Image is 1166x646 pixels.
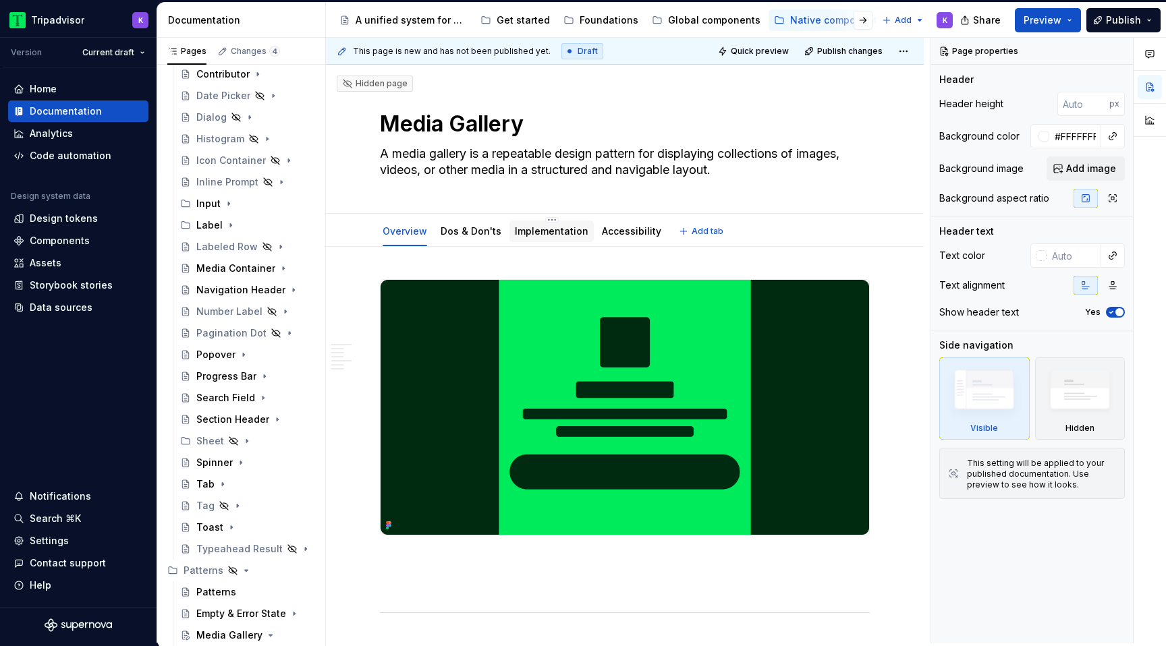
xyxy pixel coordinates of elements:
[167,46,206,57] div: Pages
[943,15,947,26] div: K
[45,618,112,632] svg: Supernova Logo
[196,326,267,340] div: Pagination Dot
[175,322,320,344] a: Pagination Dot
[334,7,875,34] div: Page tree
[731,46,789,57] span: Quick preview
[939,357,1030,440] div: Visible
[196,585,236,599] div: Patterns
[8,552,148,574] button: Contact support
[175,409,320,430] a: Section Header
[196,240,258,254] div: Labeled Row
[895,15,912,26] span: Add
[269,46,280,57] span: 4
[175,603,320,624] a: Empty & Error State
[1015,8,1081,32] button: Preview
[353,46,551,57] span: This page is new and has not been published yet.
[196,607,286,620] div: Empty & Error State
[509,216,594,245] div: Implementation
[675,222,729,241] button: Add tab
[76,43,151,62] button: Current draft
[196,477,215,491] div: Tab
[602,225,661,237] a: Accessibility
[1047,243,1101,268] input: Auto
[196,89,250,102] div: Date Picker
[1024,13,1061,27] span: Preview
[714,42,795,61] button: Quick preview
[8,208,148,229] a: Design tokens
[967,458,1116,490] div: This setting will be applied to your published documentation. Use preview to see how it looks.
[558,9,644,31] a: Foundations
[30,234,90,247] div: Components
[138,15,143,26] div: K
[377,143,867,181] textarea: A media gallery is a repeatable design pattern for displaying collections of images, videos, or o...
[175,538,320,560] a: Typeahead Result
[30,105,102,118] div: Documentation
[175,171,320,193] a: Inline Prompt
[475,9,555,31] a: Get started
[8,530,148,552] a: Settings
[8,145,148,167] a: Code automation
[196,499,215,512] div: Tag
[175,301,320,322] a: Number Label
[196,348,235,361] div: Popover
[790,13,883,27] div: Native components
[939,305,1019,319] div: Show header text
[800,42,889,61] button: Publish changes
[8,508,148,529] button: Search ⌘K
[1049,124,1101,148] input: Auto
[30,301,92,314] div: Data sources
[30,556,106,570] div: Contact support
[970,423,998,434] div: Visible
[939,73,974,86] div: Header
[377,216,433,245] div: Overview
[196,628,262,642] div: Media Gallery
[196,542,283,556] div: Typeahead Result
[175,387,320,409] a: Search Field
[939,225,994,238] div: Header text
[175,517,320,538] a: Toast
[939,339,1014,352] div: Side navigation
[196,413,269,426] div: Section Header
[196,111,227,124] div: Dialog
[30,512,81,525] div: Search ⌘K
[939,97,1003,111] div: Header height
[175,63,320,85] a: Contributor
[11,191,90,202] div: Design system data
[8,274,148,296] a: Storybook stories
[939,278,1005,292] div: Text alignment
[580,13,638,27] div: Foundations
[1085,307,1101,318] label: Yes
[175,430,320,452] div: Sheet
[175,107,320,128] a: Dialog
[30,149,111,163] div: Code automation
[175,365,320,387] a: Progress Bar
[8,252,148,274] a: Assets
[168,13,320,27] div: Documentation
[383,225,427,237] a: Overview
[377,108,867,140] textarea: Media Gallery
[162,560,320,581] div: Patterns
[646,9,766,31] a: Global components
[342,78,408,89] div: Hidden page
[175,581,320,603] a: Patterns
[8,78,148,100] a: Home
[939,249,985,262] div: Text color
[435,216,507,245] div: Dos & Don'ts
[30,127,73,140] div: Analytics
[184,564,223,577] div: Patterns
[973,13,1001,27] span: Share
[1086,8,1161,32] button: Publish
[30,256,61,270] div: Assets
[8,297,148,318] a: Data sources
[515,225,588,237] a: Implementation
[196,218,223,232] div: Label
[175,624,320,646] a: Media Gallery
[175,473,320,495] a: Tab
[175,85,320,107] a: Date Picker
[196,197,221,210] div: Input
[30,534,69,548] div: Settings
[175,128,320,150] a: Histogram
[196,456,233,469] div: Spinner
[196,132,244,146] div: Histogram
